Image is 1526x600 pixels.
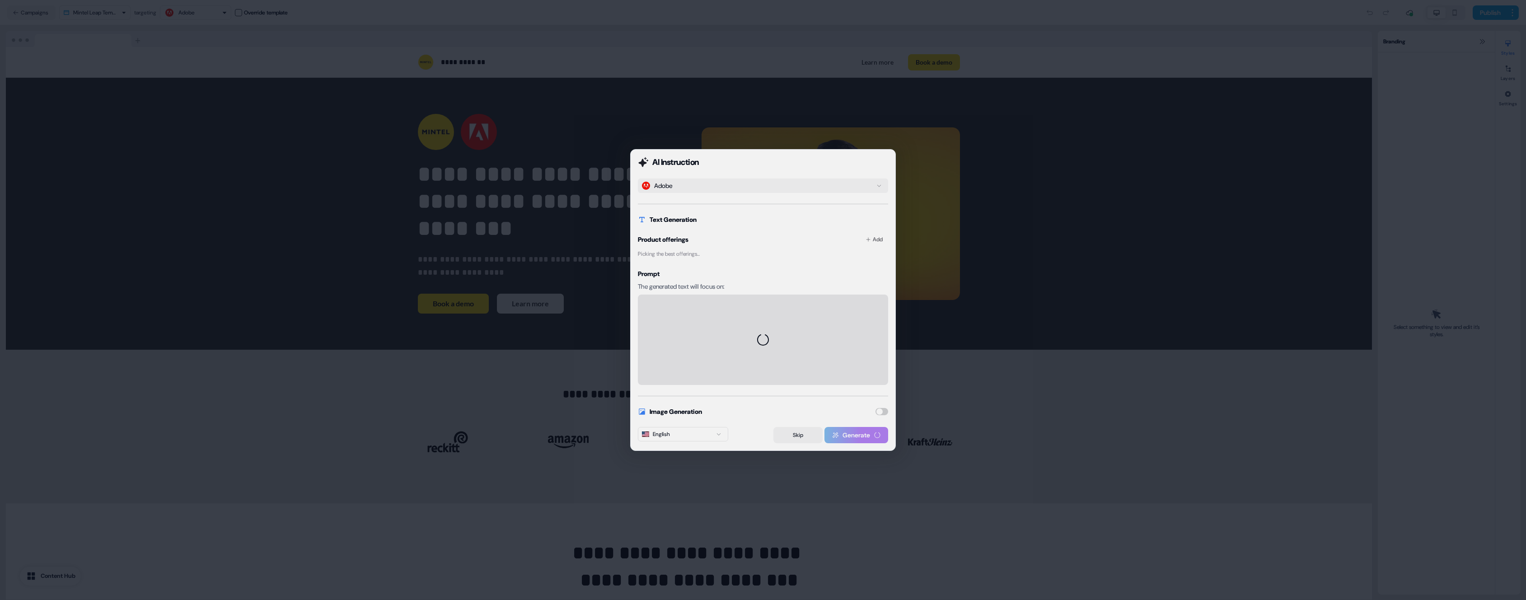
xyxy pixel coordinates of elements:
button: Skip [773,427,823,443]
p: The generated text will focus on: [638,282,888,291]
h2: Image Generation [650,407,702,416]
div: English [642,430,670,439]
img: The English flag [642,431,649,437]
div: Adobe [654,181,673,190]
h2: Text Generation [650,215,697,224]
h3: Prompt [638,269,888,278]
span: Picking the best offerings... [638,249,700,258]
button: Add [860,231,888,248]
h2: Product offerings [638,235,688,244]
h2: AI Instruction [652,157,699,168]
